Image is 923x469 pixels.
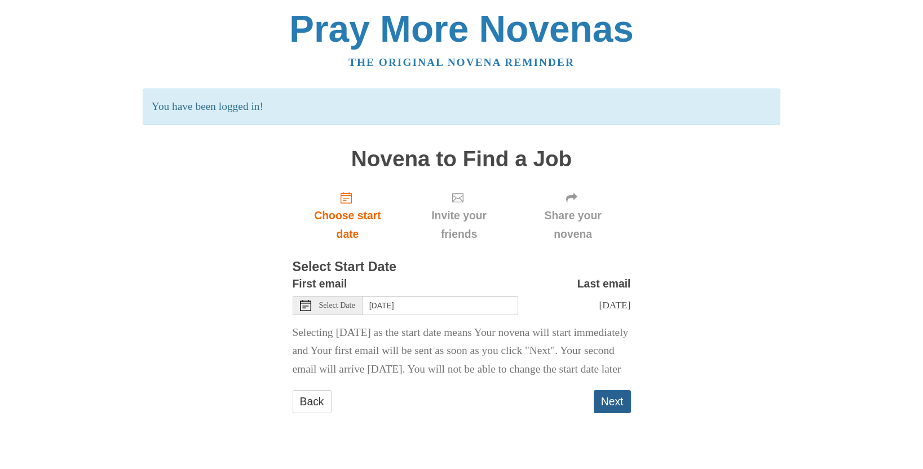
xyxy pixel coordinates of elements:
[527,206,620,244] span: Share your novena
[293,260,631,275] h3: Select Start Date
[293,147,631,171] h1: Novena to Find a Job
[293,324,631,379] p: Selecting [DATE] as the start date means Your novena will start immediately and Your first email ...
[403,182,515,249] div: Click "Next" to confirm your start date first.
[599,299,630,311] span: [DATE]
[289,8,634,50] a: Pray More Novenas
[293,390,332,413] a: Back
[143,89,780,125] p: You have been logged in!
[293,275,347,293] label: First email
[515,182,631,249] div: Click "Next" to confirm your start date first.
[319,302,355,309] span: Select Date
[293,182,403,249] a: Choose start date
[348,56,575,68] a: The original novena reminder
[414,206,504,244] span: Invite your friends
[304,206,392,244] span: Choose start date
[363,296,518,315] input: Use the arrow keys to pick a date
[594,390,631,413] button: Next
[577,275,631,293] label: Last email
